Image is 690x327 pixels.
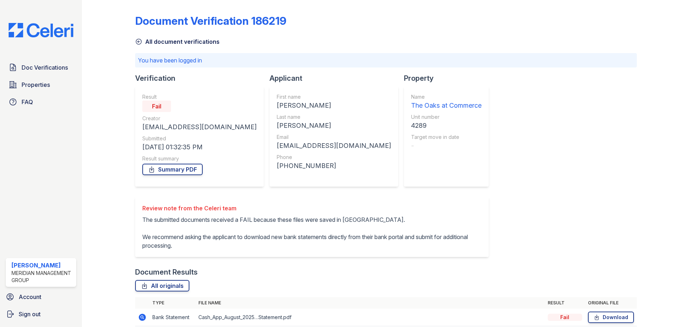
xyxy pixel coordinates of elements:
[149,297,195,309] th: Type
[3,290,79,304] a: Account
[277,134,391,141] div: Email
[149,309,195,326] td: Bank Statement
[135,280,189,291] a: All originals
[135,73,270,83] div: Verification
[19,293,41,301] span: Account
[545,297,585,309] th: Result
[588,312,634,323] a: Download
[22,98,33,106] span: FAQ
[3,307,79,321] a: Sign out
[142,135,257,142] div: Submitted
[142,155,257,162] div: Result summary
[277,161,391,171] div: [PHONE_NUMBER]
[6,95,76,109] a: FAQ
[142,215,482,250] p: The submitted documents received a FAIL because these files were saved in [GEOGRAPHIC_DATA]. We r...
[195,297,545,309] th: File name
[3,23,79,37] img: CE_Logo_Blue-a8612792a0a2168367f1c8372b55b34899dd931a85d93a1a3d3e32e68fde9ad4.png
[411,134,482,141] div: Target move in date
[142,93,257,101] div: Result
[138,56,634,65] p: You have been logged in
[142,101,171,112] div: Fail
[135,267,198,277] div: Document Results
[142,115,257,122] div: Creator
[270,73,404,83] div: Applicant
[142,122,257,132] div: [EMAIL_ADDRESS][DOMAIN_NAME]
[548,314,582,321] div: Fail
[11,261,73,270] div: [PERSON_NAME]
[195,309,545,326] td: Cash_App_August_2025…Statement.pdf
[411,101,482,111] div: The Oaks at Commerce
[585,297,637,309] th: Original file
[277,121,391,131] div: [PERSON_NAME]
[22,80,50,89] span: Properties
[277,113,391,121] div: Last name
[142,204,482,212] div: Review note from the Celeri team
[404,73,494,83] div: Property
[277,93,391,101] div: First name
[411,93,482,101] div: Name
[411,113,482,121] div: Unit number
[411,121,482,131] div: 4289
[277,141,391,151] div: [EMAIL_ADDRESS][DOMAIN_NAME]
[6,60,76,75] a: Doc Verifications
[411,93,482,111] a: Name The Oaks at Commerce
[142,142,257,152] div: [DATE] 01:32:35 PM
[22,63,68,72] span: Doc Verifications
[142,164,203,175] a: Summary PDF
[411,141,482,151] div: -
[19,310,41,318] span: Sign out
[11,270,73,284] div: Meridian Management Group
[277,154,391,161] div: Phone
[6,78,76,92] a: Properties
[135,37,220,46] a: All document verifications
[277,101,391,111] div: [PERSON_NAME]
[135,14,286,27] div: Document Verification 186219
